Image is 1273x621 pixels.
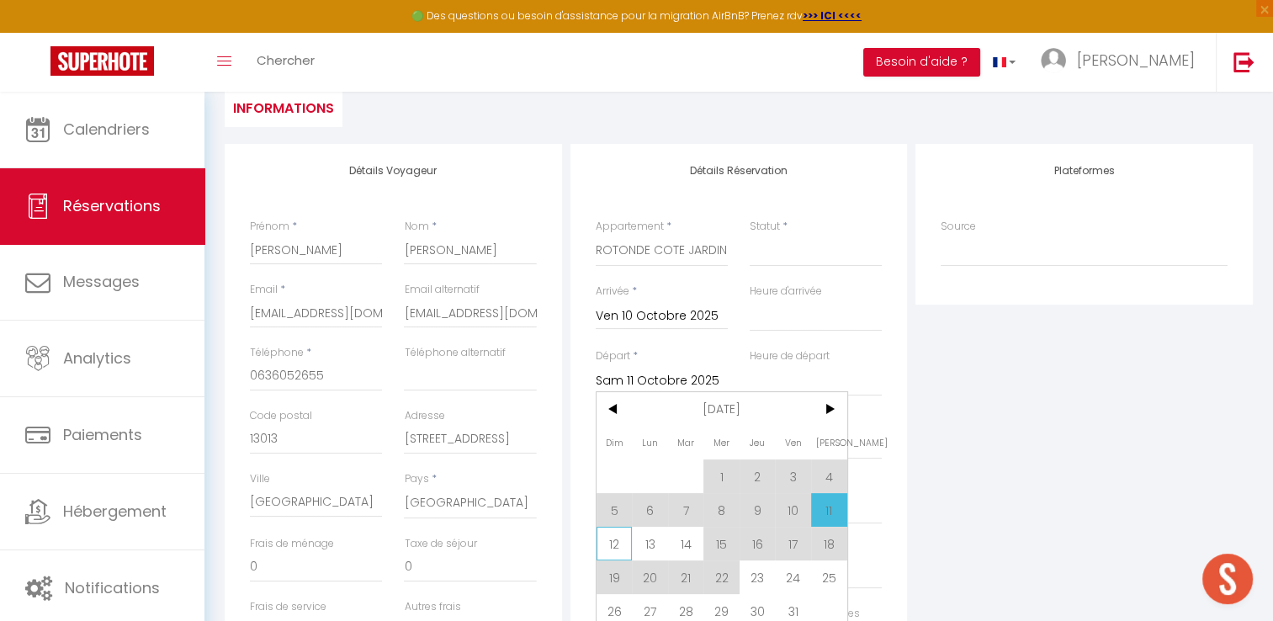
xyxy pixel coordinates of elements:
[225,86,342,127] li: Informations
[65,577,160,598] span: Notifications
[750,219,780,235] label: Statut
[703,426,740,459] span: Mer
[811,527,847,560] span: 18
[803,8,862,23] a: >>> ICI <<<<
[740,493,776,527] span: 9
[740,459,776,493] span: 2
[597,392,633,426] span: <
[597,493,633,527] span: 5
[750,348,830,364] label: Heure de départ
[50,46,154,76] img: Super Booking
[941,219,976,235] label: Source
[404,345,505,361] label: Téléphone alternatif
[632,426,668,459] span: Lun
[740,527,776,560] span: 16
[1028,33,1216,92] a: ... [PERSON_NAME]
[811,493,847,527] span: 11
[811,392,847,426] span: >
[1233,51,1254,72] img: logout
[1077,50,1195,71] span: [PERSON_NAME]
[250,408,312,424] label: Code postal
[775,493,811,527] span: 10
[775,560,811,594] span: 24
[404,408,444,424] label: Adresse
[703,459,740,493] span: 1
[1041,48,1066,73] img: ...
[668,527,704,560] span: 14
[596,284,629,300] label: Arrivée
[250,471,270,487] label: Ville
[863,48,980,77] button: Besoin d'aide ?
[703,493,740,527] span: 8
[63,119,150,140] span: Calendriers
[811,426,847,459] span: [PERSON_NAME]
[740,426,776,459] span: Jeu
[775,426,811,459] span: Ven
[632,560,668,594] span: 20
[404,599,460,615] label: Autres frais
[811,560,847,594] span: 25
[63,271,140,292] span: Messages
[668,560,704,594] span: 21
[250,599,326,615] label: Frais de service
[63,195,161,216] span: Réservations
[750,284,822,300] label: Heure d'arrivée
[244,33,327,92] a: Chercher
[668,493,704,527] span: 7
[63,348,131,369] span: Analytics
[250,536,334,552] label: Frais de ménage
[775,459,811,493] span: 3
[404,536,476,552] label: Taxe de séjour
[250,165,537,177] h4: Détails Voyageur
[740,560,776,594] span: 23
[811,459,847,493] span: 4
[250,219,289,235] label: Prénom
[404,219,428,235] label: Nom
[404,282,479,298] label: Email alternatif
[63,501,167,522] span: Hébergement
[597,426,633,459] span: Dim
[632,392,811,426] span: [DATE]
[250,282,278,298] label: Email
[703,560,740,594] span: 22
[597,560,633,594] span: 19
[941,165,1228,177] h4: Plateformes
[668,426,704,459] span: Mar
[596,348,630,364] label: Départ
[596,165,883,177] h4: Détails Réservation
[63,424,142,445] span: Paiements
[1202,554,1253,604] div: Ouvrir le chat
[404,471,428,487] label: Pays
[250,345,304,361] label: Téléphone
[597,527,633,560] span: 12
[632,527,668,560] span: 13
[257,51,315,69] span: Chercher
[596,219,664,235] label: Appartement
[632,493,668,527] span: 6
[703,527,740,560] span: 15
[775,527,811,560] span: 17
